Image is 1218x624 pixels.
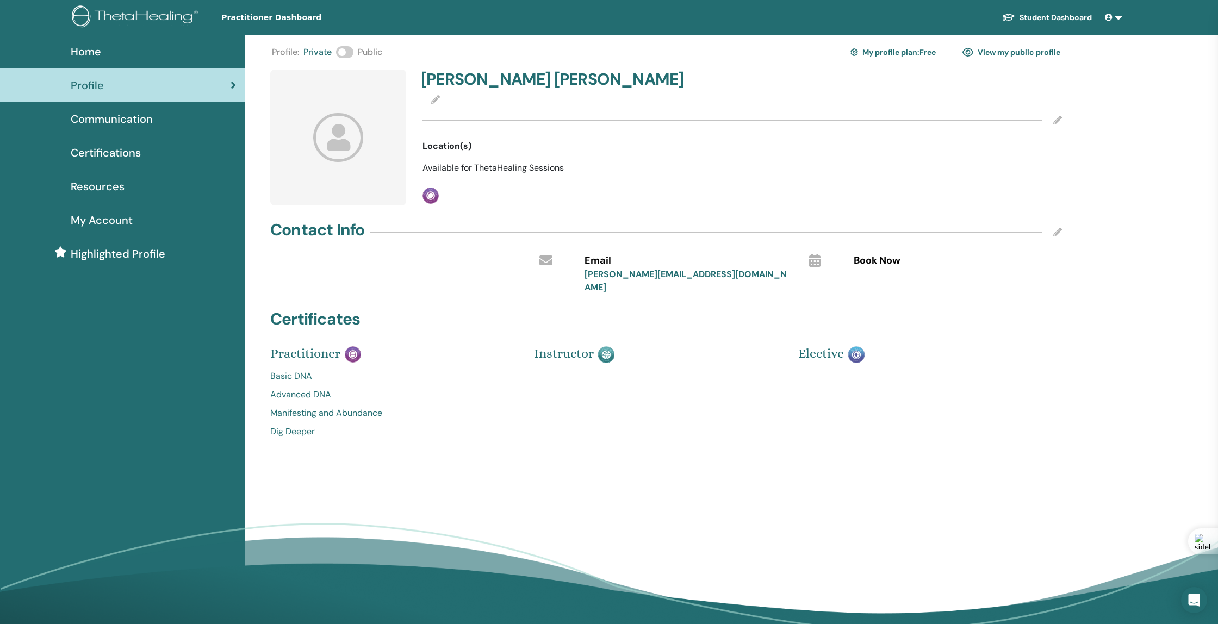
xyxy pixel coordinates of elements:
a: My profile plan:Free [850,43,936,61]
a: Advanced DNA [270,388,518,401]
img: eye.svg [962,47,973,57]
span: Highlighted Profile [71,246,165,262]
h4: [PERSON_NAME] [PERSON_NAME] [421,70,736,89]
div: Open Intercom Messenger [1181,587,1207,613]
a: [PERSON_NAME][EMAIL_ADDRESS][DOMAIN_NAME] [585,269,787,293]
span: Home [71,43,101,60]
a: Basic DNA [270,370,518,383]
span: Instructor [534,346,594,361]
img: graduation-cap-white.svg [1002,13,1015,22]
span: Book Now [854,254,900,268]
h4: Contact Info [270,220,364,240]
span: Certifications [71,145,141,161]
span: Communication [71,111,153,127]
span: Location(s) [422,140,471,153]
span: Profile : [272,46,299,59]
img: logo.png [72,5,202,30]
span: Profile [71,77,104,93]
span: Elective [798,346,844,361]
span: Private [303,46,332,59]
span: Email [585,254,611,268]
span: Available for ThetaHealing Sessions [422,162,564,173]
span: My Account [71,212,133,228]
h4: Certificates [270,309,360,329]
a: Student Dashboard [993,8,1101,28]
a: Dig Deeper [270,425,518,438]
img: cog.svg [850,47,858,58]
span: Practitioner [270,346,340,361]
span: Public [358,46,382,59]
span: Practitioner Dashboard [221,12,384,23]
a: Manifesting and Abundance [270,407,518,420]
span: Resources [71,178,125,195]
a: View my public profile [962,43,1060,61]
